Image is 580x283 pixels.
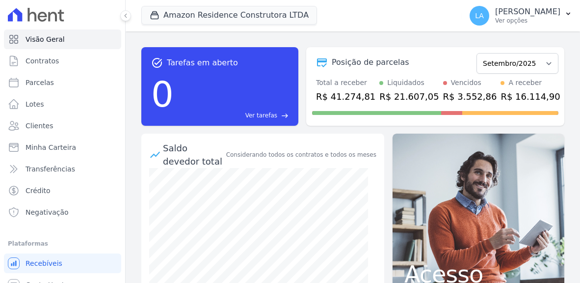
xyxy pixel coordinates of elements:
span: Minha Carteira [26,142,76,152]
a: Negativação [4,202,121,222]
div: A receber [508,78,542,88]
button: Amazon Residence Construtora LTDA [141,6,317,25]
span: task_alt [151,57,163,69]
div: R$ 41.274,81 [316,90,375,103]
div: Liquidados [387,78,424,88]
span: Clientes [26,121,53,131]
p: [PERSON_NAME] [495,7,560,17]
a: Clientes [4,116,121,136]
div: Plataformas [8,238,117,250]
a: Visão Geral [4,29,121,49]
a: Transferências [4,159,121,179]
div: Posição de parcelas [332,57,409,68]
span: Contratos [26,56,59,66]
span: Recebíveis [26,258,62,268]
div: R$ 3.552,86 [443,90,497,103]
a: Recebíveis [4,254,121,273]
span: Parcelas [26,78,54,87]
span: Lotes [26,99,44,109]
a: Crédito [4,181,121,200]
a: Contratos [4,51,121,71]
span: Negativação [26,207,69,217]
div: Considerando todos os contratos e todos os meses [226,150,376,159]
span: Visão Geral [26,34,65,44]
span: Transferências [26,164,75,174]
div: Saldo devedor total [163,141,224,168]
div: Total a receber [316,78,375,88]
button: LA [PERSON_NAME] Ver opções [462,2,580,29]
a: Parcelas [4,73,121,92]
span: LA [475,12,484,19]
div: 0 [151,69,174,120]
span: Ver tarefas [245,111,277,120]
div: Vencidos [451,78,481,88]
a: Minha Carteira [4,138,121,157]
span: Tarefas em aberto [167,57,238,69]
div: R$ 21.607,05 [379,90,439,103]
div: R$ 16.114,90 [501,90,560,103]
span: Crédito [26,186,51,196]
p: Ver opções [495,17,560,25]
span: east [281,112,289,119]
a: Ver tarefas east [178,111,289,120]
a: Lotes [4,94,121,114]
